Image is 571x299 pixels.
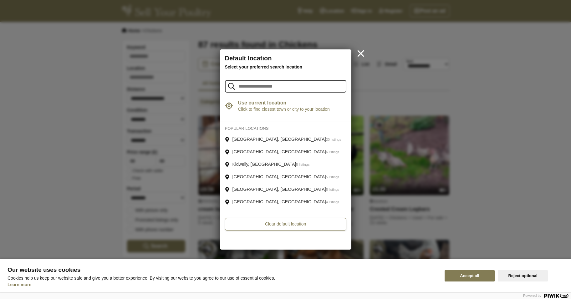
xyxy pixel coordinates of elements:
[220,124,351,133] div: Popular locations
[523,294,541,297] span: Powered by
[220,64,351,75] div: Select your preferred search location
[326,149,339,155] em: 6 listings
[296,161,309,168] em: 5 listings
[326,199,339,205] em: 4 listings
[8,276,437,281] p: Cookies help us keep our website safe and give you a better experience. By visiting our website y...
[220,134,351,145] a: [GEOGRAPHIC_DATA], [GEOGRAPHIC_DATA]20 listings
[326,186,339,193] em: 5 listings
[238,107,346,112] span: Click to find closest town or city to your location
[220,184,351,195] a: [GEOGRAPHIC_DATA], [GEOGRAPHIC_DATA]5 listings
[8,267,437,273] span: Our website uses cookies
[220,97,351,115] a: Use current location Click to find closest town or city to your location
[220,171,351,183] a: [GEOGRAPHIC_DATA], [GEOGRAPHIC_DATA]5 listings
[220,146,351,158] a: [GEOGRAPHIC_DATA], [GEOGRAPHIC_DATA]6 listings
[445,270,495,281] button: Accept all
[220,159,351,170] a: Kidwelly, [GEOGRAPHIC_DATA]5 listings
[326,136,341,143] em: 20 listings
[220,196,351,208] a: [GEOGRAPHIC_DATA], [GEOGRAPHIC_DATA]4 listings
[220,49,351,67] div: Default location
[238,100,346,106] strong: Use current location
[498,270,548,281] button: Reject optional
[225,218,346,231] a: Clear default location
[8,282,31,287] a: Learn more
[326,174,339,180] em: 5 listings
